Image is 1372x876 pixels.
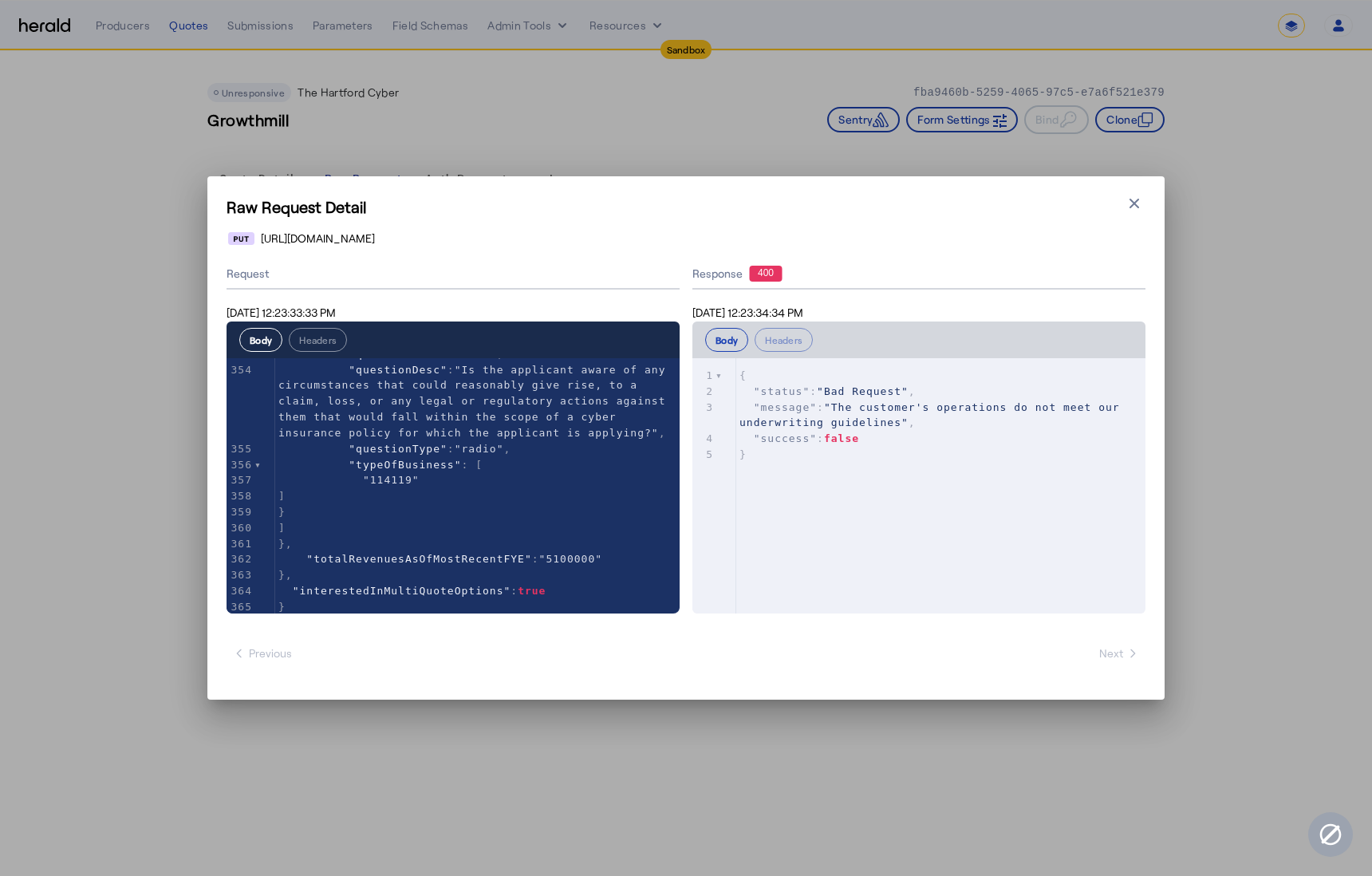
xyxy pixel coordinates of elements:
div: 365 [227,599,254,615]
span: } [739,448,747,460]
span: "Bad Request" [817,385,909,397]
div: Response [692,266,1145,282]
div: 356 [227,457,254,473]
div: 1 [692,368,716,384]
span: "The customer's operations do not meet our underwriting guidelines" [739,401,1127,429]
div: 3 [692,400,716,416]
div: 354 [227,362,254,378]
span: "questionDesc" [349,364,447,376]
span: "totalRevenuesAsOfMostRecentFYE" [306,553,531,565]
div: 358 [227,488,254,504]
span: : [278,585,546,597]
span: "questionType" [349,443,447,455]
span: "status" [754,385,810,397]
div: 362 [227,551,254,567]
span: ] [278,522,286,534]
span: } [278,601,286,613]
span: "radio" [455,443,504,455]
span: "interestedInMultiQuoteOptions" [293,585,511,597]
span: }, [278,569,293,581]
span: : , [739,385,916,397]
div: 357 [227,472,254,488]
div: 360 [227,520,254,536]
h1: Raw Request Detail [227,195,1145,218]
div: 2 [692,384,716,400]
div: 361 [227,536,254,552]
span: "114119" [363,474,420,486]
span: ] [278,490,286,502]
span: "questionId" [349,348,433,360]
span: : [ [278,459,483,471]
span: : , [278,364,672,439]
span: [URL][DOMAIN_NAME] [261,231,375,247]
span: false [824,432,859,444]
span: : [739,432,859,444]
span: Next [1099,645,1139,661]
span: [DATE] 12:23:33:33 PM [227,306,336,319]
button: Body [705,328,748,352]
div: 5 [692,447,716,463]
span: "message" [754,401,817,413]
div: 4 [692,431,716,447]
span: [DATE] 12:23:34:34 PM [692,306,803,319]
button: Next [1093,639,1145,668]
span: "success" [754,432,817,444]
span: : , [278,443,511,455]
button: Previous [227,639,298,668]
span: true [518,585,546,597]
button: Headers [755,328,813,352]
span: "typeOfBusiness" [349,459,461,471]
div: Request [227,259,680,290]
span: Previous [233,645,292,661]
span: : , [278,348,504,360]
span: }, [278,538,293,550]
div: 359 [227,504,254,520]
div: 363 [227,567,254,583]
span: "5100000" [539,553,602,565]
div: 355 [227,441,254,457]
button: Body [239,328,282,352]
text: 400 [758,267,774,278]
button: Headers [289,328,347,352]
span: "Is the applicant aware of any circumstances that could reasonably give rise, to a claim, loss, o... [278,364,672,439]
span: : [278,553,602,565]
span: "CIRCUM" [440,348,497,360]
span: } [278,506,286,518]
span: : , [739,401,1127,429]
span: { [739,369,747,381]
div: 364 [227,583,254,599]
